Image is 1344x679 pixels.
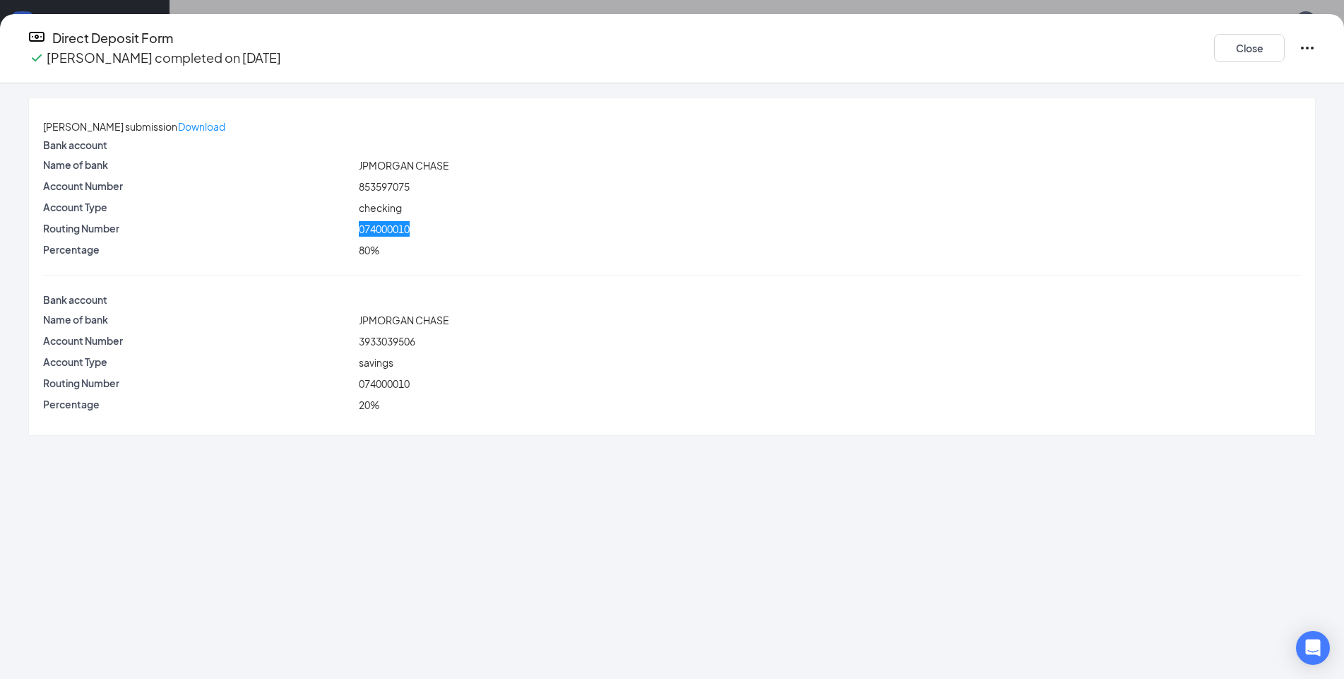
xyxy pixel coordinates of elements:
[177,115,226,138] button: Download
[178,119,225,134] p: Download
[359,244,380,256] span: 80%
[1299,40,1316,57] svg: Ellipses
[52,28,173,48] h4: Direct Deposit Form
[43,179,353,193] p: Account Number
[43,376,353,390] p: Routing Number
[1296,631,1330,665] div: Open Intercom Messenger
[359,223,410,235] span: 074000010
[43,355,353,369] p: Account Type
[359,398,380,411] span: 20%
[28,49,45,66] svg: Checkmark
[43,120,177,133] span: [PERSON_NAME] submission
[359,201,402,214] span: checking
[359,314,449,326] span: JPMORGAN CHASE
[359,159,449,172] span: JPMORGAN CHASE
[43,293,353,307] p: Bank account
[43,138,353,152] p: Bank account
[359,377,410,390] span: 074000010
[43,333,353,348] p: Account Number
[43,200,353,214] p: Account Type
[359,335,415,348] span: 3933039506
[43,242,353,256] p: Percentage
[1214,34,1285,62] button: Close
[359,356,393,369] span: savings
[43,158,353,172] p: Name of bank
[359,180,410,193] span: 853597075
[28,28,45,45] svg: DirectDepositIcon
[47,48,281,68] p: [PERSON_NAME] completed on [DATE]
[43,397,353,411] p: Percentage
[43,221,353,235] p: Routing Number
[43,312,353,326] p: Name of bank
